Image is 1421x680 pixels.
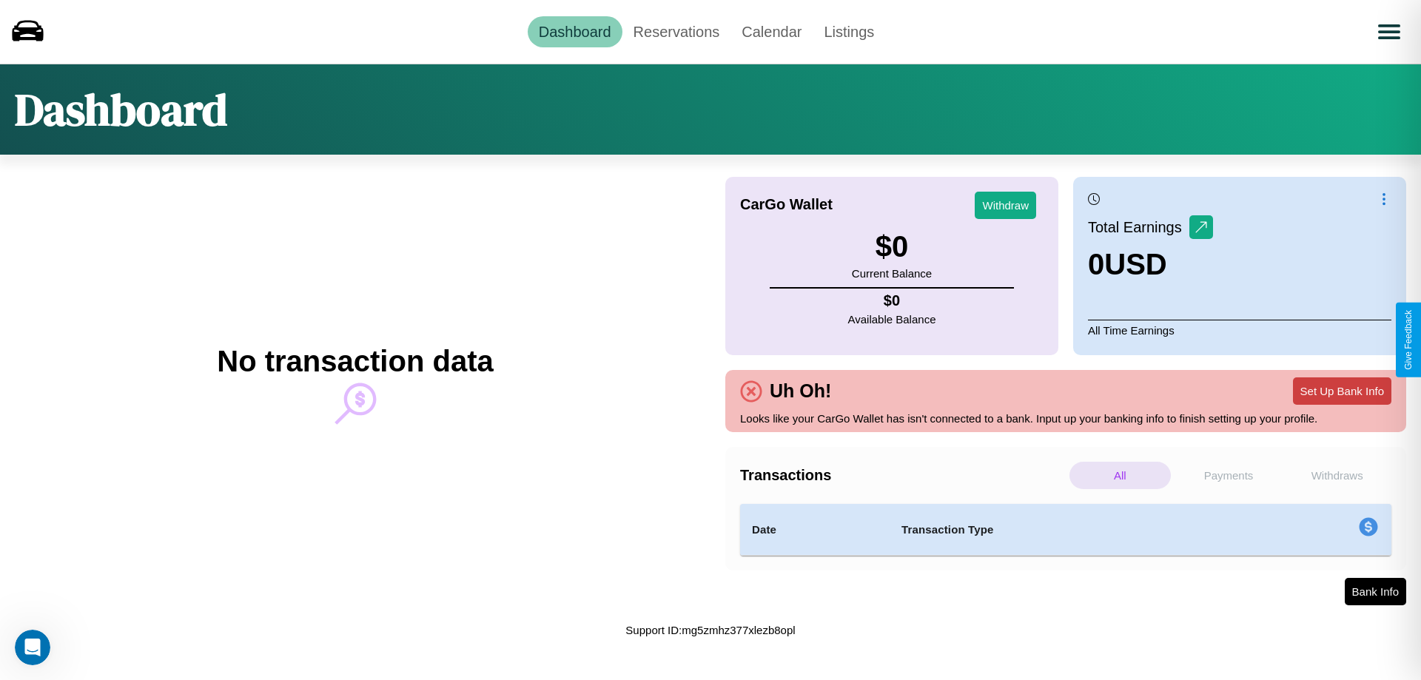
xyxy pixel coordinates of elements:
[740,408,1391,428] p: Looks like your CarGo Wallet has isn't connected to a bank. Input up your banking info to finish ...
[762,380,839,402] h4: Uh Oh!
[1286,462,1388,489] p: Withdraws
[813,16,885,47] a: Listings
[852,263,932,283] p: Current Balance
[740,196,833,213] h4: CarGo Wallet
[625,620,795,640] p: Support ID: mg5zmhz377xlezb8opl
[740,504,1391,556] table: simple table
[15,630,50,665] iframe: Intercom live chat
[528,16,622,47] a: Dashboard
[1069,462,1171,489] p: All
[622,16,731,47] a: Reservations
[1088,248,1213,281] h3: 0 USD
[1403,310,1414,370] div: Give Feedback
[1293,377,1391,405] button: Set Up Bank Info
[1088,320,1391,340] p: All Time Earnings
[1178,462,1280,489] p: Payments
[1368,11,1410,53] button: Open menu
[1088,214,1189,240] p: Total Earnings
[901,521,1237,539] h4: Transaction Type
[848,309,936,329] p: Available Balance
[730,16,813,47] a: Calendar
[852,230,932,263] h3: $ 0
[752,521,878,539] h4: Date
[15,79,227,140] h1: Dashboard
[740,467,1066,484] h4: Transactions
[975,192,1036,219] button: Withdraw
[1345,578,1406,605] button: Bank Info
[217,345,493,378] h2: No transaction data
[848,292,936,309] h4: $ 0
